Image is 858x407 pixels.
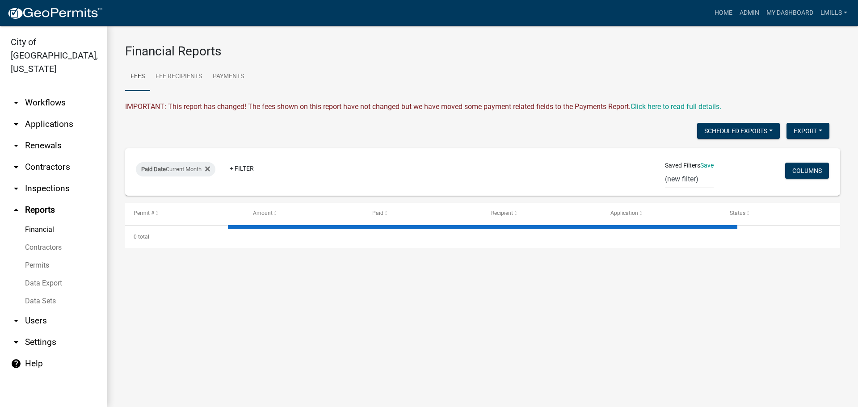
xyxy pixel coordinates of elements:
span: Application [610,210,638,216]
span: Paid [372,210,383,216]
i: arrow_drop_down [11,315,21,326]
span: Permit # [134,210,154,216]
button: Scheduled Exports [697,123,780,139]
wm-modal-confirm: Upcoming Changes to Daily Fees Report [631,102,721,111]
i: arrow_drop_down [11,119,21,130]
a: + Filter [223,160,261,176]
a: lmills [817,4,851,21]
datatable-header-cell: Status [721,203,840,224]
button: Export [786,123,829,139]
datatable-header-cell: Permit # [125,203,244,224]
i: arrow_drop_down [11,140,21,151]
datatable-header-cell: Recipient [483,203,602,224]
datatable-header-cell: Paid [363,203,483,224]
datatable-header-cell: Amount [244,203,364,224]
datatable-header-cell: Application [602,203,721,224]
a: Save [700,162,714,169]
a: Payments [207,63,249,91]
a: Fee Recipients [150,63,207,91]
button: Columns [785,163,829,179]
span: Recipient [491,210,513,216]
a: Home [711,4,736,21]
span: Saved Filters [665,161,700,170]
span: Status [729,210,745,216]
i: arrow_drop_down [11,183,21,194]
a: My Dashboard [763,4,817,21]
i: arrow_drop_down [11,162,21,172]
a: Click here to read full details. [631,102,721,111]
i: help [11,358,21,369]
h3: Financial Reports [125,44,840,59]
div: 0 total [125,226,840,248]
i: arrow_drop_up [11,205,21,215]
i: arrow_drop_down [11,337,21,348]
a: Fees [125,63,150,91]
div: Current Month [136,162,215,176]
a: Admin [736,4,763,21]
span: Amount [253,210,273,216]
i: arrow_drop_down [11,97,21,108]
span: Paid Date [141,166,166,172]
div: IMPORTANT: This report has changed! The fees shown on this report have not changed but we have mo... [125,101,840,112]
